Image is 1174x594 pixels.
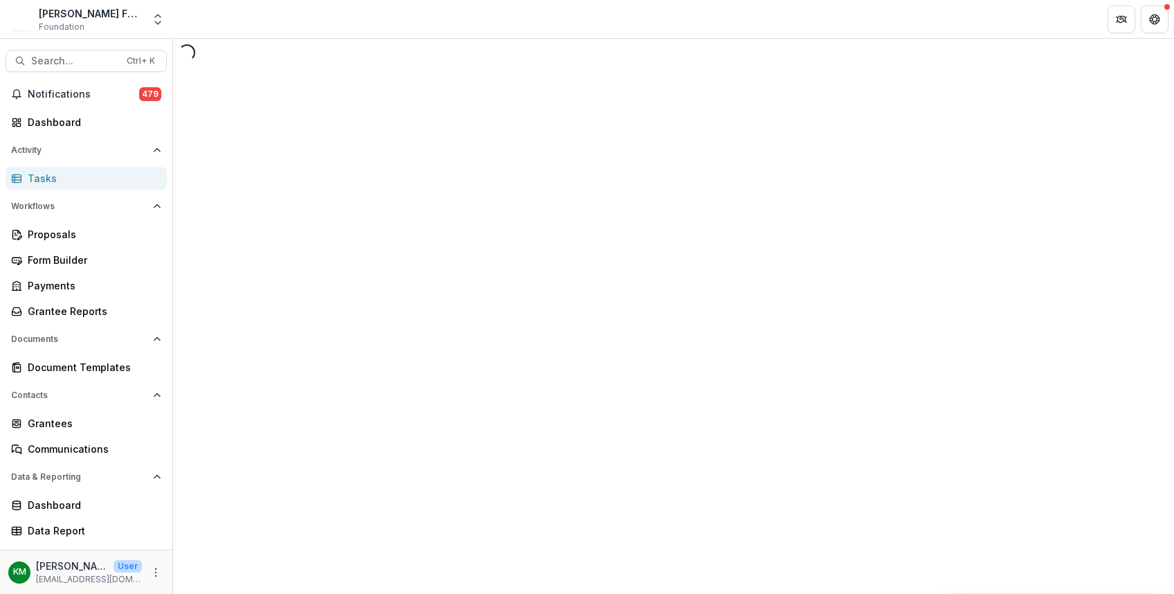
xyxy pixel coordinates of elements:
a: Grantees [6,412,167,435]
div: Data Report [28,523,156,538]
a: Document Templates [6,356,167,379]
button: Open Workflows [6,195,167,217]
span: Foundation [39,21,84,33]
button: Partners [1108,6,1135,33]
div: Grantee Reports [28,304,156,318]
span: Activity [11,145,147,155]
span: Workflows [11,201,147,211]
div: Form Builder [28,253,156,267]
a: Payments [6,274,167,297]
button: Open entity switcher [148,6,168,33]
a: Dashboard [6,111,167,134]
button: Open Contacts [6,384,167,406]
button: More [147,564,164,581]
span: 479 [139,87,161,101]
button: Open Data & Reporting [6,466,167,488]
div: [PERSON_NAME] Fund for the Blind [39,6,143,21]
span: Documents [11,334,147,344]
p: [EMAIL_ADDRESS][DOMAIN_NAME] [36,573,142,586]
div: Kate Morris [13,568,26,577]
span: Data & Reporting [11,472,147,482]
a: Proposals [6,223,167,246]
div: Grantees [28,416,156,431]
a: Grantee Reports [6,300,167,323]
div: Ctrl + K [124,53,158,69]
p: [PERSON_NAME] [36,559,108,573]
div: Tasks [28,171,156,186]
button: Notifications479 [6,83,167,105]
button: Search... [6,50,167,72]
div: Payments [28,278,156,293]
p: User [114,560,142,573]
span: Search... [31,55,118,67]
span: Notifications [28,89,139,100]
img: Lavelle Fund for the Blind [11,8,33,30]
div: Dashboard [28,115,156,129]
button: Open Documents [6,328,167,350]
div: Dashboard [28,498,156,512]
div: Proposals [28,227,156,242]
span: Contacts [11,390,147,400]
a: Tasks [6,167,167,190]
div: Communications [28,442,156,456]
button: Get Help [1141,6,1168,33]
a: Form Builder [6,249,167,271]
div: Document Templates [28,360,156,375]
a: Communications [6,438,167,460]
a: Dashboard [6,494,167,516]
a: Data Report [6,519,167,542]
button: Open Activity [6,139,167,161]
